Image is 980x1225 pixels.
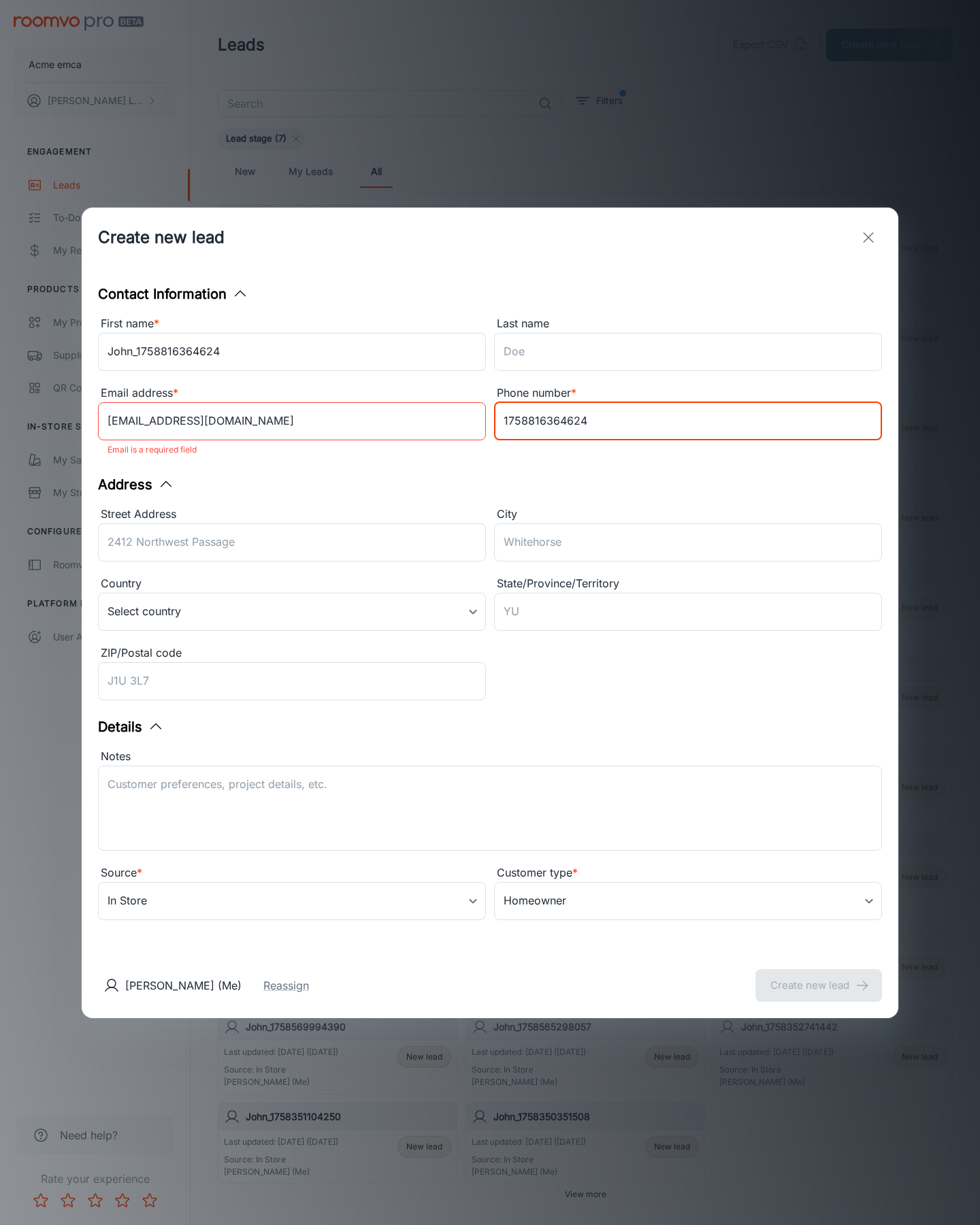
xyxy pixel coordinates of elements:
button: Contact Information [98,284,248,304]
div: City [494,506,882,523]
div: Street Address [98,506,486,523]
div: Customer type [494,864,882,882]
input: John [98,333,486,371]
div: Source [98,864,486,882]
div: Email address [98,385,486,402]
div: ZIP/Postal code [98,644,486,662]
h1: Create new lead [98,225,225,250]
input: myname@example.com [98,402,486,440]
p: Email is a required field [108,442,476,458]
input: 2412 Northwest Passage [98,523,486,561]
button: exit [855,224,882,251]
input: YU [494,593,882,631]
div: Select country [98,593,486,631]
input: Whitehorse [494,523,882,561]
input: +1 439-123-4567 [494,402,882,440]
div: Phone number [494,385,882,402]
div: State/Province/Territory [494,575,882,593]
div: Homeowner [494,882,882,920]
p: [PERSON_NAME] (Me) [125,977,242,994]
button: Reassign [263,977,309,994]
button: Address [98,474,174,495]
div: Notes [98,748,882,766]
input: Doe [494,333,882,371]
div: Last name [494,315,882,333]
div: In Store [98,882,486,920]
button: Details [98,717,164,737]
div: Country [98,575,486,593]
div: First name [98,315,486,333]
input: J1U 3L7 [98,662,486,700]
